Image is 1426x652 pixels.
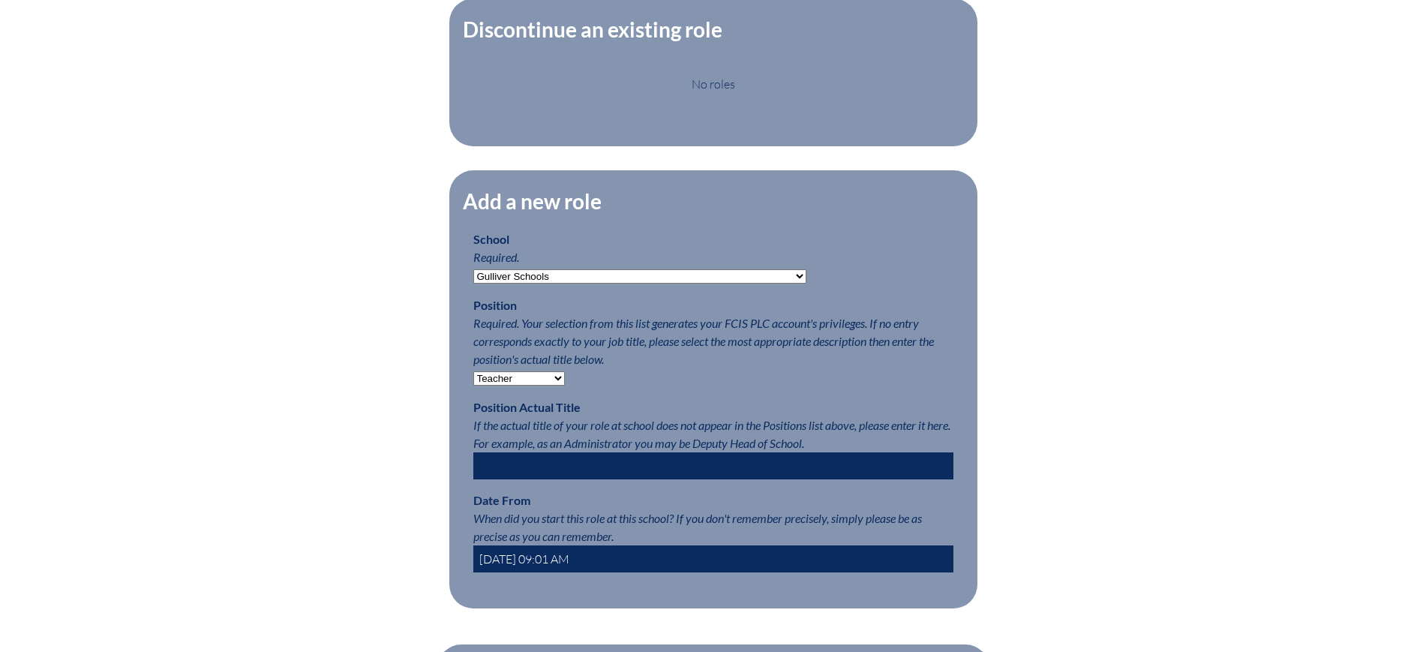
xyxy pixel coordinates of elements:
label: Position Actual Title [473,400,581,414]
label: School [473,232,509,246]
label: Date From [473,493,530,507]
span: Required. [473,250,519,264]
span: When did you start this role at this school? If you don't remember precisely, simply please be as... [473,511,922,543]
legend: Discontinue an existing role [461,17,724,42]
legend: Add a new role [461,188,603,214]
span: Required. Your selection from this list generates your FCIS PLC account's privileges. If no entry... [473,316,934,366]
label: Position [473,298,517,312]
td: No roles [686,71,741,98]
span: If the actual title of your role at school does not appear in the Positions list above, please en... [473,418,950,450]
